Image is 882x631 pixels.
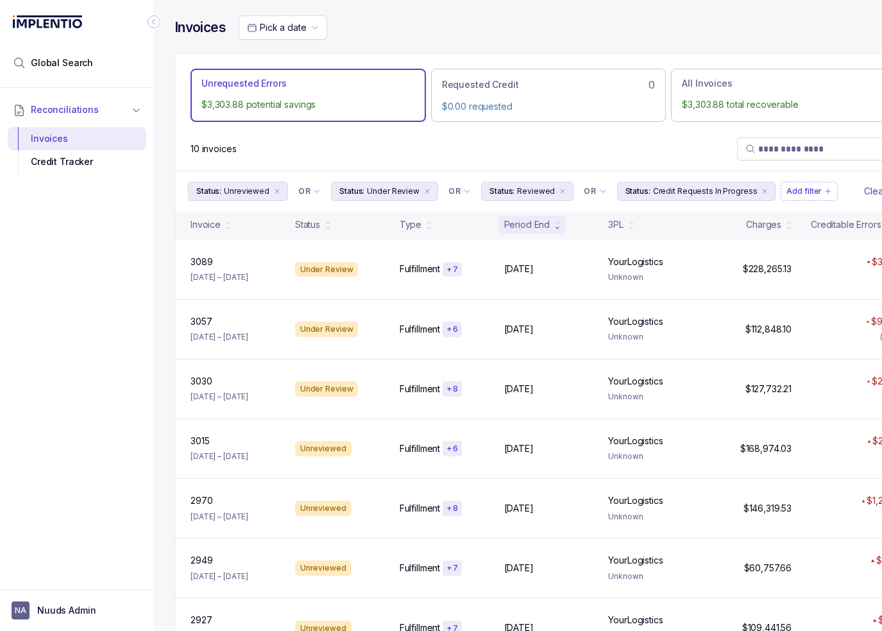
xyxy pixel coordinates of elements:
[331,182,438,201] button: Filter Chip Under Review
[745,383,792,395] p: $127,732.21
[37,604,96,617] p: Nuuds Admin
[188,182,861,201] ul: Filter Group
[191,255,212,268] p: 3089
[191,614,212,627] p: 2927
[504,442,534,455] p: [DATE]
[191,271,248,284] p: [DATE] – [DATE]
[745,323,792,336] p: $112,848.10
[260,22,306,33] span: Pick a date
[579,182,611,200] button: Filter Chip Connector undefined
[872,619,876,622] img: red pointer upwards
[866,320,870,324] img: red pointer upwards
[504,323,534,336] p: [DATE]
[682,77,732,90] p: All Invoices
[295,218,320,231] div: Status
[448,186,471,196] li: Filter Chip Connector undefined
[608,510,697,523] p: Unknown
[743,263,792,275] p: $228,265.13
[446,324,458,334] p: + 6
[867,380,870,383] img: red pointer upwards
[746,218,781,231] div: Charges
[400,502,440,515] p: Fulfillment
[293,182,326,200] button: Filter Chip Connector undefined
[608,218,623,231] div: 3PL
[201,98,415,111] p: $3,303.88 potential savings
[504,263,534,275] p: [DATE]
[295,441,352,456] div: Unreviewed
[12,601,142,619] button: User initialsNuuds Admin
[298,186,310,196] p: OR
[191,570,248,583] p: [DATE] – [DATE]
[744,562,792,575] p: $60,757.66
[295,262,359,277] div: Under Review
[8,96,146,124] button: Reconciliations
[608,255,663,268] p: YourLogistics
[861,499,865,503] img: red pointer upwards
[608,570,697,583] p: Unknown
[339,185,364,198] p: Status:
[295,322,359,337] div: Under Review
[608,375,663,388] p: YourLogistics
[481,182,573,201] button: Filter Chip Reviewed
[224,185,269,198] p: Unreviewed
[174,19,226,37] h4: Invoices
[400,218,421,231] div: Type
[446,503,458,514] p: + 8
[18,150,136,173] div: Credit Tracker
[786,185,822,198] p: Add filter
[18,127,136,150] div: Invoices
[191,375,212,388] p: 3030
[191,554,212,567] p: 2949
[400,323,440,336] p: Fulfillment
[608,450,697,463] p: Unknown
[584,186,596,196] p: OR
[191,435,209,447] p: 3015
[759,186,770,196] div: remove content
[608,315,663,328] p: YourLogistics
[608,435,663,447] p: YourLogistics
[608,494,663,507] p: YourLogistics
[298,186,321,196] li: Filter Chip Connector undefined
[295,501,352,516] div: Unreviewed
[422,186,432,196] div: remove content
[617,182,776,201] button: Filter Chip Credit Requests In Progress
[31,103,99,116] span: Reconciliations
[295,560,352,576] div: Unreviewed
[442,78,519,91] p: Requested Credit
[557,186,568,196] div: remove content
[191,143,236,155] div: Remaining page entries
[781,182,838,201] button: Filter Chip Add filter
[740,442,792,455] p: $168,974.03
[247,21,306,34] search: Date Range Picker
[608,614,663,627] p: YourLogistics
[608,390,697,403] p: Unknown
[400,383,440,395] p: Fulfillment
[442,77,656,92] div: 0
[504,502,534,515] p: [DATE]
[504,218,550,231] div: Period End
[191,315,212,328] p: 3057
[446,444,458,454] p: + 6
[196,185,221,198] p: Status:
[188,182,288,201] button: Filter Chip Unreviewed
[446,384,458,394] p: + 8
[608,554,663,567] p: YourLogistics
[201,77,286,90] p: Unrequested Errors
[191,450,248,463] p: [DATE] – [DATE]
[743,502,792,515] p: $146,319.53
[504,383,534,395] p: [DATE]
[295,381,359,397] div: Under Review
[443,182,476,200] button: Filter Chip Connector undefined
[146,14,162,30] div: Collapse Icon
[191,510,248,523] p: [DATE] – [DATE]
[608,331,697,343] p: Unknown
[446,563,458,573] p: + 7
[400,263,440,275] p: Fulfillment
[31,56,93,69] span: Global Search
[625,185,650,198] p: Status:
